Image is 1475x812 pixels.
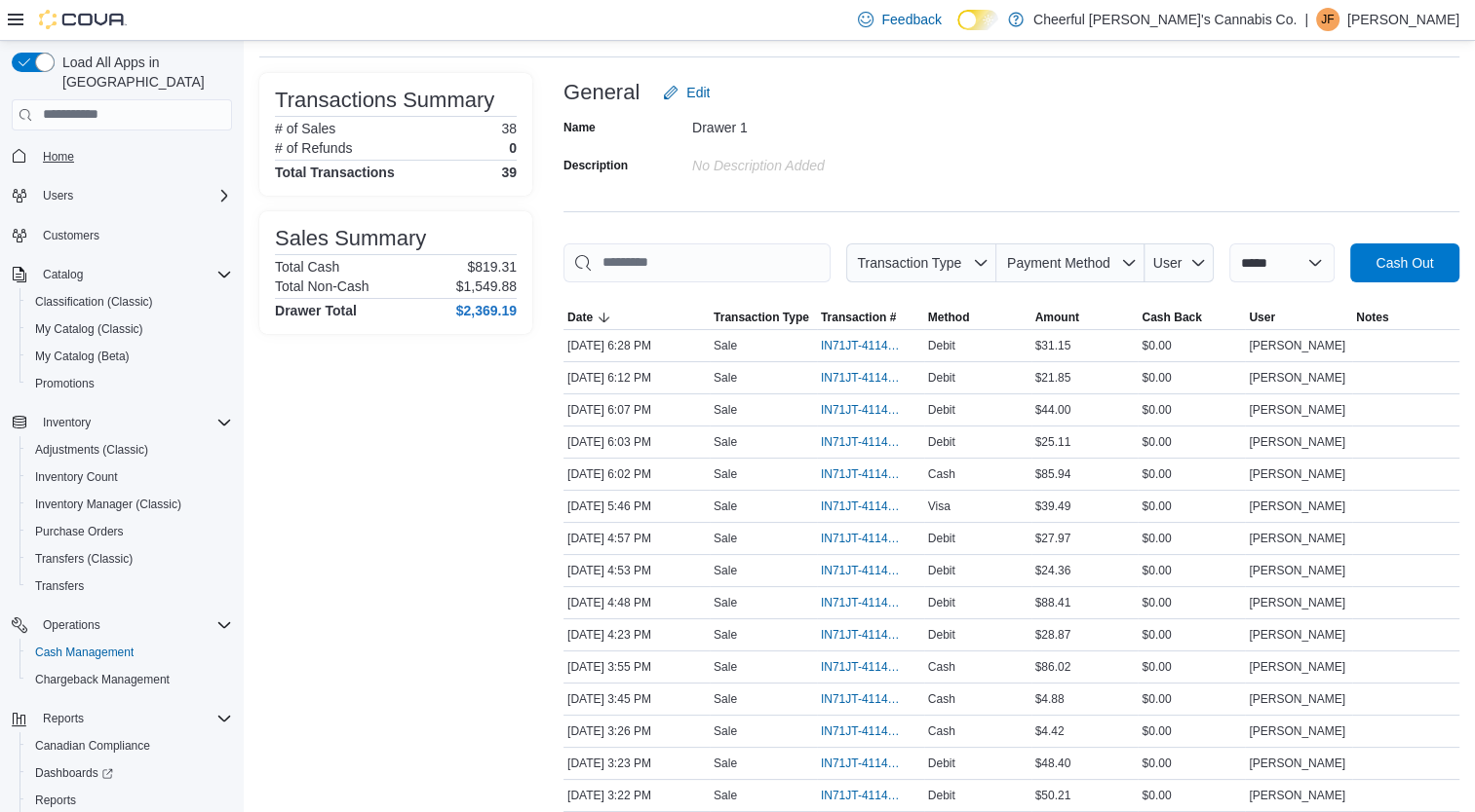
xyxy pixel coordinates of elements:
[19,436,240,463] button: Adjustments (Classic)
[27,574,232,598] span: Transfers
[35,738,150,754] span: Canadian Compliance
[857,255,961,271] span: Transaction Type
[1035,756,1071,771] span: $48.40
[817,306,924,329] button: Transaction #
[1035,466,1071,482] span: $85.94
[19,343,240,370] button: My Catalog (Beta)
[714,370,737,386] p: Sale
[821,531,901,546] span: IN71JT-411442
[714,563,737,578] p: Sale
[1316,8,1339,31] div: Jason Fitzpatrick
[1249,498,1345,514] span: [PERSON_NAME]
[1304,8,1308,31] p: |
[821,595,901,610] span: IN71JT-411437
[275,259,339,275] h6: Total Cash
[928,338,955,353] span: Debit
[27,290,161,314] a: Classification (Classic)
[43,228,99,243] span: Customers
[1249,370,1345,386] span: [PERSON_NAME]
[39,10,127,29] img: Cova
[821,691,901,707] span: IN71JT-411415
[1249,338,1345,353] span: [PERSON_NAME]
[27,290,232,314] span: Classification (Classic)
[1249,402,1345,418] span: [PERSON_NAME]
[43,149,74,165] span: Home
[27,547,140,571] a: Transfers (Classic)
[27,493,232,516] span: Inventory Manager (Classic)
[996,243,1145,282] button: Payment Method
[27,734,158,757] a: Canadian Compliance
[714,466,737,482] p: Sale
[35,672,170,687] span: Chargeback Management
[692,112,953,135] div: Drawer 1
[43,415,91,430] span: Inventory
[714,531,737,546] p: Sale
[35,376,95,391] span: Promotions
[35,645,134,660] span: Cash Management
[1249,595,1345,610] span: [PERSON_NAME]
[35,145,82,168] a: Home
[1138,623,1245,646] div: $0.00
[928,563,955,578] span: Debit
[4,705,240,732] button: Reports
[1138,462,1245,486] div: $0.00
[27,438,156,461] a: Adjustments (Classic)
[1249,434,1345,450] span: [PERSON_NAME]
[821,559,920,582] button: IN71JT-411439
[563,430,710,454] div: [DATE] 6:03 PM
[563,120,596,135] label: Name
[35,707,232,730] span: Reports
[714,659,737,675] p: Sale
[35,224,107,247] a: Customers
[1138,306,1245,329] button: Cash Back
[821,430,920,454] button: IN71JT-411470
[928,434,955,450] span: Debit
[27,789,232,812] span: Reports
[1138,784,1245,807] div: $0.00
[19,759,240,787] a: Dashboards
[821,462,920,486] button: IN71JT-411469
[1249,310,1275,325] span: User
[1035,370,1071,386] span: $21.85
[456,303,517,318] h4: $2,369.19
[27,641,232,664] span: Cash Management
[1321,8,1334,31] span: JF
[957,30,958,31] span: Dark Mode
[563,306,710,329] button: Date
[1035,402,1071,418] span: $44.00
[27,668,177,691] a: Chargeback Management
[1249,466,1345,482] span: [PERSON_NAME]
[563,623,710,646] div: [DATE] 4:23 PM
[821,627,901,643] span: IN71JT-411427
[19,315,240,343] button: My Catalog (Classic)
[35,411,98,434] button: Inventory
[821,687,920,711] button: IN71JT-411415
[821,466,901,482] span: IN71JT-411469
[35,294,153,310] span: Classification (Classic)
[1007,255,1110,271] span: Payment Method
[928,498,951,514] span: Visa
[1138,752,1245,775] div: $0.00
[27,317,151,341] a: My Catalog (Classic)
[563,81,640,104] h3: General
[1138,591,1245,614] div: $0.00
[275,89,494,112] h3: Transactions Summary
[563,784,710,807] div: [DATE] 3:22 PM
[928,310,970,325] span: Method
[714,402,737,418] p: Sale
[821,495,920,518] button: IN71JT-411463
[881,10,941,29] span: Feedback
[1035,627,1071,643] span: $28.87
[1138,720,1245,743] div: $0.00
[957,10,998,30] input: Dark Mode
[275,303,357,318] h4: Drawer Total
[35,184,81,207] button: Users
[1138,655,1245,679] div: $0.00
[4,142,240,170] button: Home
[35,578,84,594] span: Transfers
[821,370,901,386] span: IN71JT-411477
[1249,563,1345,578] span: [PERSON_NAME]
[1138,687,1245,711] div: $0.00
[563,462,710,486] div: [DATE] 6:02 PM
[563,334,710,357] div: [DATE] 6:28 PM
